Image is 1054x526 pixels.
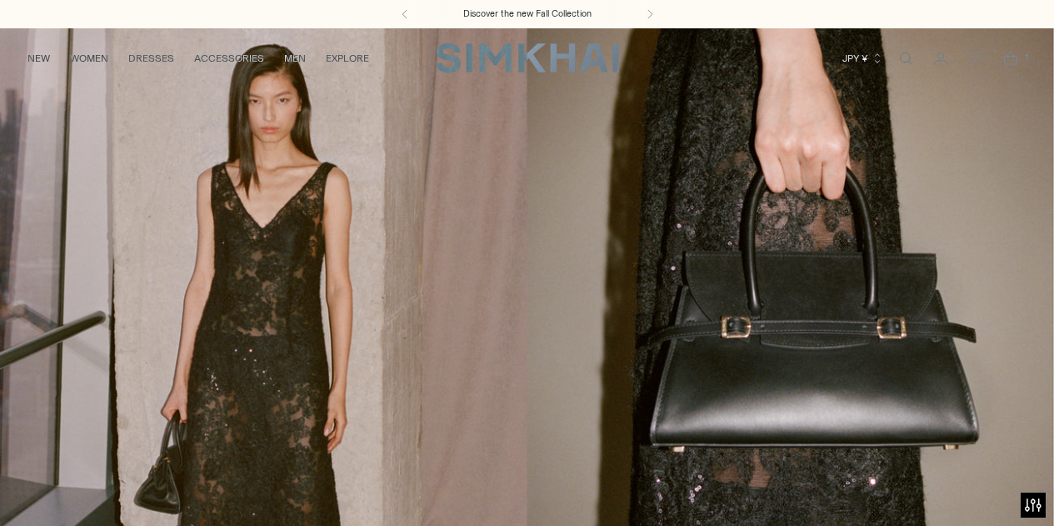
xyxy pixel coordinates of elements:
[326,40,369,77] a: EXPLORE
[128,40,174,77] a: DRESSES
[842,40,883,77] button: JPY ¥
[889,42,922,75] a: Open search modal
[1019,50,1034,65] span: 1
[994,42,1027,75] a: Open cart modal
[284,40,306,77] a: MEN
[436,42,619,74] a: SIMKHAI
[194,40,264,77] a: ACCESSORIES
[27,40,50,77] a: NEW
[70,40,108,77] a: WOMEN
[463,8,592,21] a: Discover the new Fall Collection
[959,42,992,75] a: Wishlist
[924,42,957,75] a: Go to the account page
